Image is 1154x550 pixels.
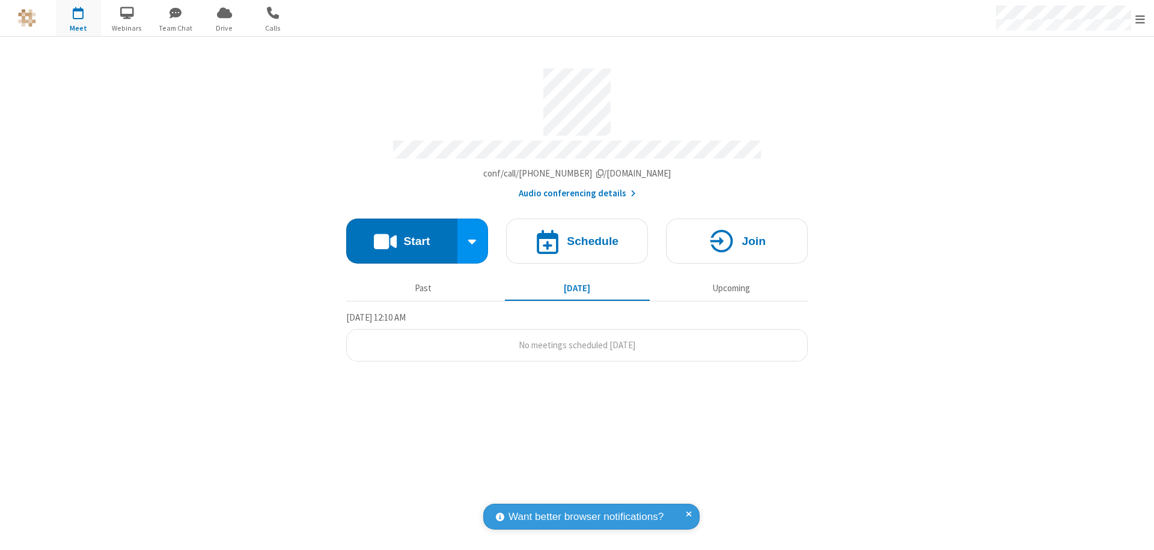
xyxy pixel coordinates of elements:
[403,235,430,247] h4: Start
[202,23,247,34] span: Drive
[483,167,671,181] button: Copy my meeting room linkCopy my meeting room link
[346,59,808,201] section: Account details
[519,339,635,351] span: No meetings scheduled [DATE]
[742,235,766,247] h4: Join
[483,168,671,179] span: Copy my meeting room link
[659,277,804,300] button: Upcoming
[56,23,101,34] span: Meet
[508,509,664,525] span: Want better browser notifications?
[666,219,808,264] button: Join
[457,219,489,264] div: Start conference options
[346,312,406,323] span: [DATE] 12:10 AM
[251,23,296,34] span: Calls
[519,187,636,201] button: Audio conferencing details
[105,23,150,34] span: Webinars
[18,9,36,27] img: QA Selenium DO NOT DELETE OR CHANGE
[351,277,496,300] button: Past
[153,23,198,34] span: Team Chat
[505,277,650,300] button: [DATE]
[346,310,808,362] section: Today's Meetings
[506,219,648,264] button: Schedule
[346,219,457,264] button: Start
[567,235,618,247] h4: Schedule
